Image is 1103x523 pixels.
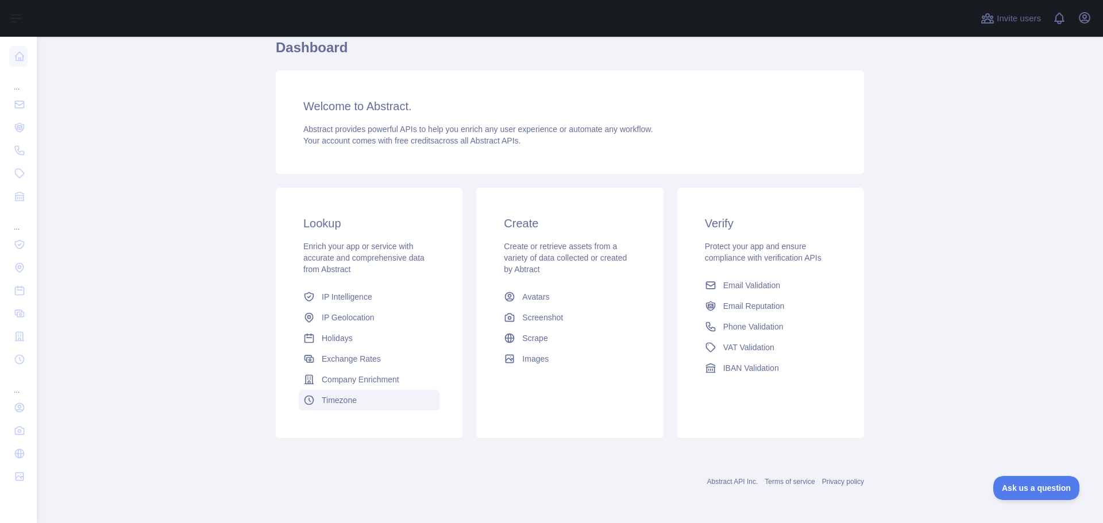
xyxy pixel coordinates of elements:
[700,275,841,296] a: Email Validation
[723,280,780,291] span: Email Validation
[504,215,635,231] h3: Create
[499,307,640,328] a: Screenshot
[705,215,836,231] h3: Verify
[322,312,375,323] span: IP Geolocation
[522,291,549,303] span: Avatars
[299,348,439,369] a: Exchange Rates
[303,98,836,114] h3: Welcome to Abstract.
[723,362,779,374] span: IBAN Validation
[978,9,1043,28] button: Invite users
[322,353,381,365] span: Exchange Rates
[822,478,864,486] a: Privacy policy
[303,215,435,231] h3: Lookup
[303,136,520,145] span: Your account comes with across all Abstract APIs.
[723,300,785,312] span: Email Reputation
[276,38,864,66] h1: Dashboard
[499,328,640,348] a: Scrape
[395,136,434,145] span: free credits
[9,69,28,92] div: ...
[997,12,1041,25] span: Invite users
[499,348,640,369] a: Images
[723,342,774,353] span: VAT Validation
[700,337,841,358] a: VAT Validation
[322,291,372,303] span: IP Intelligence
[765,478,815,486] a: Terms of service
[705,242,822,262] span: Protect your app and ensure compliance with verification APIs
[9,372,28,395] div: ...
[299,286,439,307] a: IP Intelligence
[993,476,1080,500] iframe: Toggle Customer Support
[322,394,357,406] span: Timezone
[299,328,439,348] a: Holidays
[303,125,653,134] span: Abstract provides powerful APIs to help you enrich any user experience or automate any workflow.
[700,358,841,378] a: IBAN Validation
[299,390,439,410] a: Timezone
[322,374,399,385] span: Company Enrichment
[723,321,784,332] span: Phone Validation
[522,312,563,323] span: Screenshot
[499,286,640,307] a: Avatars
[322,332,353,344] span: Holidays
[504,242,627,274] span: Create or retrieve assets from a variety of data collected or created by Abtract
[700,316,841,337] a: Phone Validation
[707,478,758,486] a: Abstract API Inc.
[522,332,547,344] span: Scrape
[299,307,439,328] a: IP Geolocation
[303,242,425,274] span: Enrich your app or service with accurate and comprehensive data from Abstract
[299,369,439,390] a: Company Enrichment
[700,296,841,316] a: Email Reputation
[9,209,28,232] div: ...
[522,353,549,365] span: Images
